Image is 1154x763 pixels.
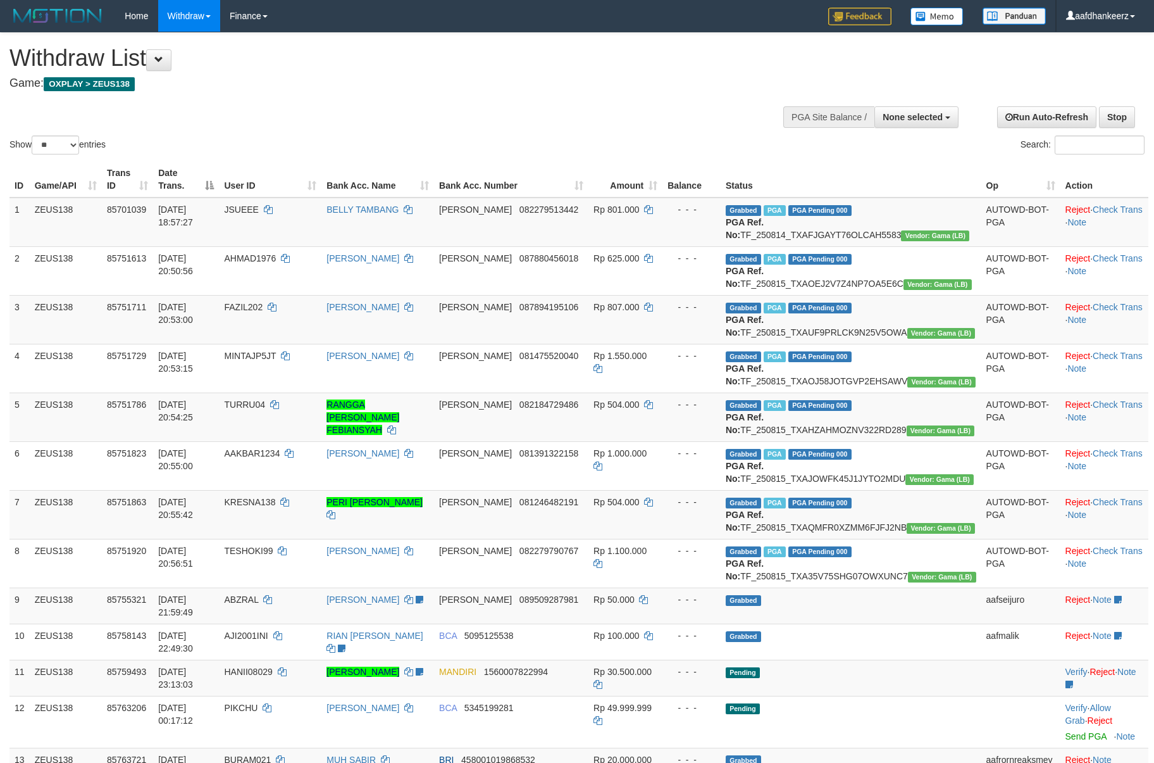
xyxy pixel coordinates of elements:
td: ZEUS138 [30,539,102,588]
span: Marked by aafanarl [764,205,786,216]
b: PGA Ref. No: [726,217,764,240]
span: Vendor URL: https://dashboard.q2checkout.com/secure [907,426,975,436]
td: TF_250815_TXAOJ58JOTGVP2EHSAWV [721,344,981,393]
a: [PERSON_NAME] [326,546,399,556]
th: Trans ID: activate to sort column ascending [102,161,153,198]
span: 85751786 [107,400,146,410]
span: 85755321 [107,595,146,605]
a: Reject [1089,667,1115,677]
td: 9 [9,588,30,624]
span: AAKBAR1234 [224,448,280,458]
span: Copy 081246482191 to clipboard [519,497,578,507]
td: ZEUS138 [30,588,102,624]
th: Action [1060,161,1148,198]
td: ZEUS138 [30,295,102,344]
div: - - - [667,447,716,460]
td: ZEUS138 [30,441,102,490]
span: Rp 1.000.000 [593,448,647,458]
span: ABZRAL [224,595,258,605]
th: ID [9,161,30,198]
img: MOTION_logo.png [9,6,106,25]
td: AUTOWD-BOT-PGA [981,295,1060,344]
span: [PERSON_NAME] [439,546,512,556]
div: - - - [667,252,716,265]
a: Run Auto-Refresh [997,106,1096,128]
a: Note [1116,731,1135,741]
span: Marked by aafanarl [764,498,786,508]
span: 85701039 [107,205,146,215]
td: · · [1060,295,1148,344]
span: Grabbed [726,303,761,313]
span: Rp 1.100.000 [593,546,647,556]
td: · · [1060,198,1148,247]
span: Grabbed [726,595,761,606]
td: ZEUS138 [30,198,102,247]
td: ZEUS138 [30,490,102,539]
span: AJI2001INI [224,631,268,641]
span: Pending [726,667,760,678]
th: Bank Acc. Number: activate to sort column ascending [434,161,588,198]
span: [PERSON_NAME] [439,302,512,312]
label: Search: [1021,136,1145,154]
span: [DATE] 20:54:25 [158,400,193,422]
span: [DATE] 22:49:30 [158,631,193,653]
div: - - - [667,496,716,508]
td: TF_250815_TXAQMFR0XZMM6FJFJ2NB [721,490,981,539]
td: AUTOWD-BOT-PGA [981,246,1060,295]
div: - - - [667,203,716,216]
th: Balance [662,161,721,198]
span: [DATE] 20:56:51 [158,546,193,569]
span: [DATE] 00:17:12 [158,703,193,726]
span: PGA Pending [788,303,852,313]
span: [PERSON_NAME] [439,595,512,605]
span: Grabbed [726,254,761,265]
div: PGA Site Balance / [783,106,874,128]
span: [PERSON_NAME] [439,497,512,507]
span: Grabbed [726,498,761,508]
td: · · [1060,441,1148,490]
td: · [1060,588,1148,624]
a: Check Trans [1093,253,1143,263]
span: Rp 504.000 [593,497,639,507]
span: Marked by aafanarl [764,351,786,362]
td: ZEUS138 [30,344,102,393]
a: RANGGA [PERSON_NAME] FEBIANSYAH [326,400,399,435]
a: [PERSON_NAME] [326,703,399,713]
span: [PERSON_NAME] [439,205,512,215]
a: Reject [1065,497,1091,507]
div: - - - [667,665,716,678]
th: Amount: activate to sort column ascending [588,161,662,198]
a: Reject [1065,546,1091,556]
td: 7 [9,490,30,539]
span: Vendor URL: https://dashboard.q2checkout.com/secure [907,377,976,388]
a: Reject [1088,716,1113,726]
span: [PERSON_NAME] [439,448,512,458]
span: 85763206 [107,703,146,713]
td: TF_250815_TXA35V75SHG07OWXUNC7 [721,539,981,588]
a: Note [1067,266,1086,276]
a: Note [1067,412,1086,422]
span: Rp 100.000 [593,631,639,641]
span: FAZIL202 [224,302,263,312]
a: Check Trans [1093,448,1143,458]
span: Rp 49.999.999 [593,703,652,713]
img: panduan.png [983,8,1046,25]
span: 85751711 [107,302,146,312]
a: Check Trans [1093,351,1143,361]
a: Allow Grab [1065,703,1111,726]
span: BCA [439,703,457,713]
td: · · [1060,696,1148,748]
h1: Withdraw List [9,46,757,71]
a: Check Trans [1093,497,1143,507]
span: 85751863 [107,497,146,507]
span: [DATE] 20:55:00 [158,448,193,471]
span: 85751920 [107,546,146,556]
span: Grabbed [726,205,761,216]
a: Verify [1065,703,1088,713]
span: Grabbed [726,631,761,642]
a: Note [1067,461,1086,471]
span: Copy 081475520040 to clipboard [519,351,578,361]
div: - - - [667,545,716,557]
span: PGA Pending [788,546,852,557]
span: None selected [883,112,943,122]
